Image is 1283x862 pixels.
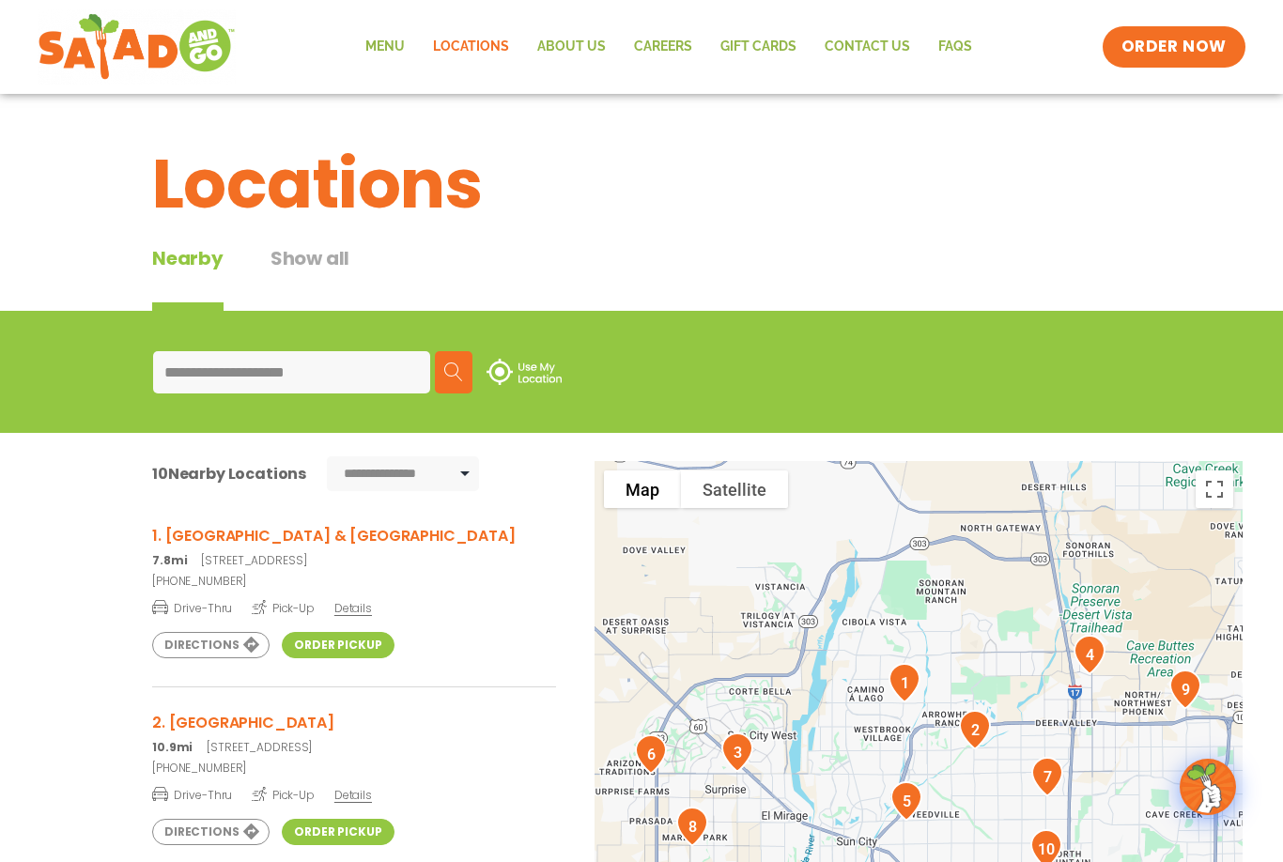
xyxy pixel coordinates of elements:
[883,774,930,828] div: 5
[627,727,674,781] div: 6
[1103,26,1245,68] a: ORDER NOW
[152,819,270,845] a: Directions
[152,760,556,777] a: [PHONE_NUMBER]
[681,470,788,508] button: Show satellite imagery
[152,632,270,658] a: Directions
[669,799,716,854] div: 8
[1024,749,1071,804] div: 7
[152,463,168,485] span: 10
[152,739,556,756] p: [STREET_ADDRESS]
[152,552,187,568] strong: 7.8mi
[152,593,556,617] a: Drive-Thru Pick-Up Details
[1121,36,1227,58] span: ORDER NOW
[1066,627,1113,682] div: 4
[419,25,523,69] a: Locations
[152,524,556,569] a: 1. [GEOGRAPHIC_DATA] & [GEOGRAPHIC_DATA] 7.8mi[STREET_ADDRESS]
[1182,761,1234,813] img: wpChatIcon
[351,25,419,69] a: Menu
[152,598,232,617] span: Drive-Thru
[252,785,315,804] span: Pick-Up
[152,711,556,734] h3: 2. [GEOGRAPHIC_DATA]
[152,244,224,311] div: Nearby
[152,524,556,547] h3: 1. [GEOGRAPHIC_DATA] & [GEOGRAPHIC_DATA]
[152,711,556,756] a: 2. [GEOGRAPHIC_DATA] 10.9mi[STREET_ADDRESS]
[351,25,986,69] nav: Menu
[811,25,924,69] a: Contact Us
[152,552,556,569] p: [STREET_ADDRESS]
[152,739,193,755] strong: 10.9mi
[881,655,928,710] div: 1
[152,785,232,804] span: Drive-Thru
[152,244,396,311] div: Tabbed content
[152,573,556,590] a: [PHONE_NUMBER]
[252,598,315,617] span: Pick-Up
[951,702,998,757] div: 2
[706,25,811,69] a: GIFT CARDS
[714,725,761,779] div: 3
[1196,470,1233,508] button: Toggle fullscreen view
[334,600,372,616] span: Details
[620,25,706,69] a: Careers
[1162,662,1209,716] div: 9
[523,25,620,69] a: About Us
[38,9,236,85] img: new-SAG-logo-768×292
[334,787,372,803] span: Details
[152,133,1131,235] h1: Locations
[282,819,394,845] a: Order Pickup
[271,244,349,311] button: Show all
[282,632,394,658] a: Order Pickup
[604,470,681,508] button: Show street map
[152,780,556,804] a: Drive-Thru Pick-Up Details
[487,359,562,385] img: use-location.svg
[444,362,463,381] img: search.svg
[152,462,306,485] div: Nearby Locations
[924,25,986,69] a: FAQs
